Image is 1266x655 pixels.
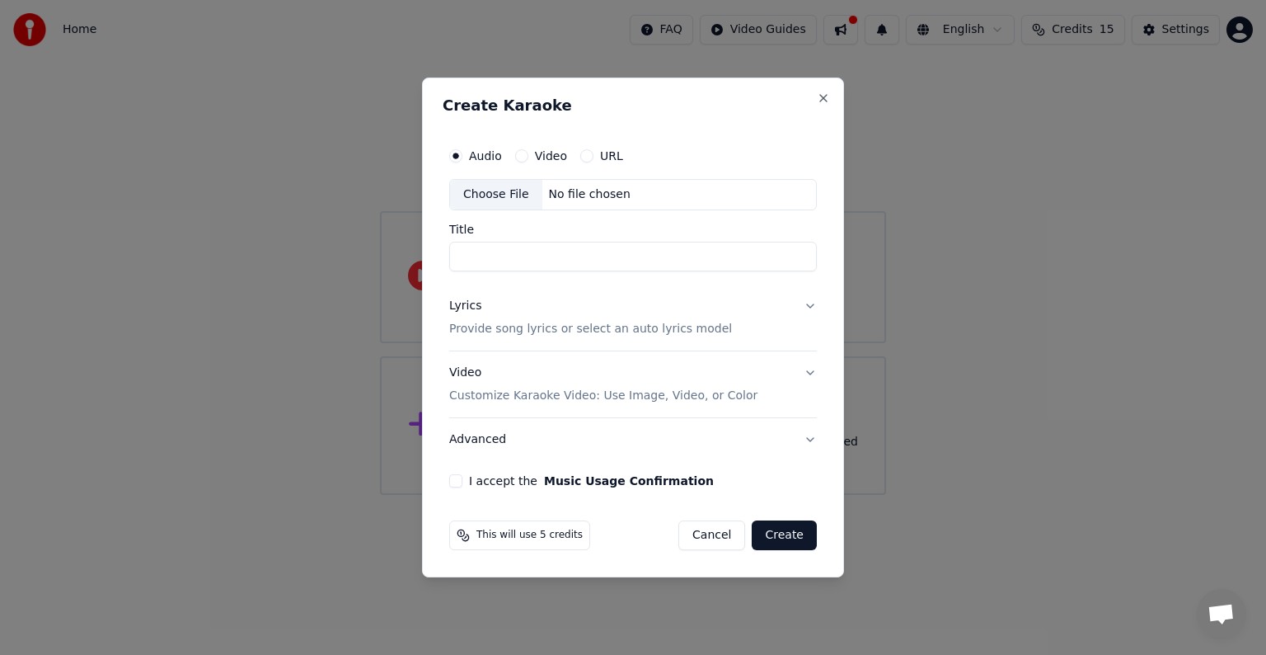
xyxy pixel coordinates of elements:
[449,418,817,461] button: Advanced
[443,98,823,113] h2: Create Karaoke
[535,150,567,162] label: Video
[449,365,757,404] div: Video
[449,351,817,417] button: VideoCustomize Karaoke Video: Use Image, Video, or Color
[544,475,714,487] button: I accept the
[469,475,714,487] label: I accept the
[449,388,757,404] p: Customize Karaoke Video: Use Image, Video, or Color
[469,150,502,162] label: Audio
[449,285,817,351] button: LyricsProvide song lyrics or select an auto lyrics model
[449,321,732,337] p: Provide song lyrics or select an auto lyrics model
[542,186,637,203] div: No file chosen
[476,529,583,542] span: This will use 5 credits
[678,521,745,550] button: Cancel
[449,298,481,314] div: Lyrics
[450,180,542,210] div: Choose File
[752,521,817,550] button: Create
[449,224,817,235] label: Title
[600,150,623,162] label: URL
